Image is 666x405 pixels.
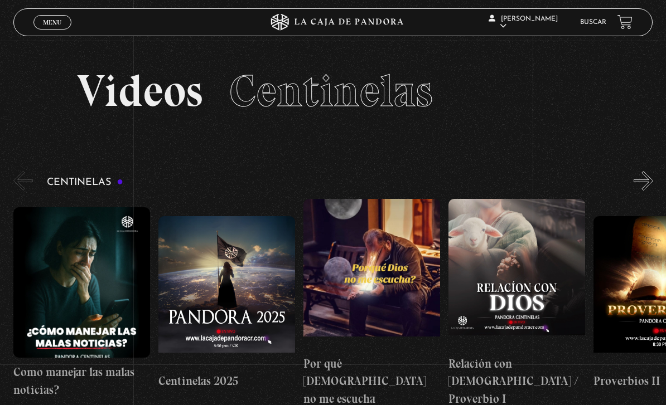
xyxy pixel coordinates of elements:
[47,177,123,188] h3: Centinelas
[617,14,633,30] a: View your shopping cart
[158,372,295,390] h4: Centinelas 2025
[634,171,653,191] button: Next
[13,171,33,191] button: Previous
[77,69,588,113] h2: Videos
[43,19,61,26] span: Menu
[13,363,150,398] h4: Como manejar las malas noticias?
[229,64,433,118] span: Centinelas
[580,19,606,26] a: Buscar
[489,16,558,30] span: [PERSON_NAME]
[39,28,65,36] span: Cerrar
